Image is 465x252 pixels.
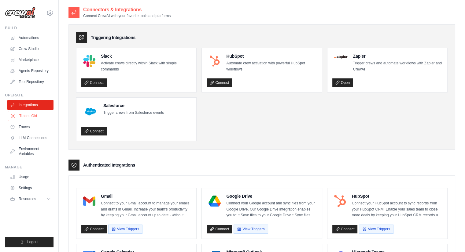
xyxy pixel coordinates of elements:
h3: Triggering Integrations [91,34,135,41]
a: Open [332,78,353,87]
button: View Triggers [234,225,268,234]
a: Integrations [7,100,54,110]
h4: Zapier [353,53,442,59]
a: Agents Repository [7,66,54,76]
a: Connect [207,225,232,233]
span: Resources [19,196,36,201]
a: Connect [81,225,107,233]
button: View Triggers [108,225,142,234]
a: Marketplace [7,55,54,65]
a: Traces [7,122,54,132]
a: Connect [81,78,107,87]
h4: Salesforce [103,103,164,109]
p: Connect your HubSpot account to sync records from your HubSpot CRM. Enable your sales team to clo... [352,200,442,218]
p: Connect your Google account and sync files from your Google Drive. Our Google Drive integration e... [226,200,317,218]
p: Connect CrewAI with your favorite tools and platforms [83,13,171,18]
h2: Connectors & Integrations [83,6,171,13]
p: Trigger crews and automate workflows with Zapier and CrewAI [353,60,442,72]
h4: Slack [101,53,191,59]
a: Connect [81,127,107,135]
a: Traces Old [8,111,54,121]
p: Automate crew activation with powerful HubSpot workflows [226,60,317,72]
img: Zapier Logo [334,55,348,59]
a: Connect [207,78,232,87]
img: Slack Logo [83,55,95,67]
div: Manage [5,165,54,170]
a: Usage [7,172,54,182]
img: HubSpot Logo [209,55,221,67]
div: Operate [5,93,54,98]
img: Gmail Logo [83,195,95,207]
img: HubSpot Logo [334,195,346,207]
a: Settings [7,183,54,193]
p: Trigger crews from Salesforce events [103,110,164,116]
h3: Authenticated Integrations [83,162,135,168]
button: Resources [7,194,54,204]
button: Logout [5,237,54,247]
div: Build [5,26,54,31]
a: Environment Variables [7,144,54,159]
a: Crew Studio [7,44,54,54]
h4: Google Drive [226,193,317,199]
img: Logo [5,7,35,19]
img: Salesforce Logo [83,104,98,119]
p: Activate crews directly within Slack with simple commands [101,60,191,72]
a: Connect [332,225,358,233]
a: Automations [7,33,54,43]
button: View Triggers [359,225,393,234]
img: Google Drive Logo [209,195,221,207]
span: Logout [27,239,39,244]
h4: HubSpot [226,53,317,59]
h4: Gmail [101,193,191,199]
p: Connect to your Gmail account to manage your emails and drafts in Gmail. Increase your team’s pro... [101,200,191,218]
h4: HubSpot [352,193,442,199]
a: LLM Connections [7,133,54,143]
a: Tool Repository [7,77,54,87]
